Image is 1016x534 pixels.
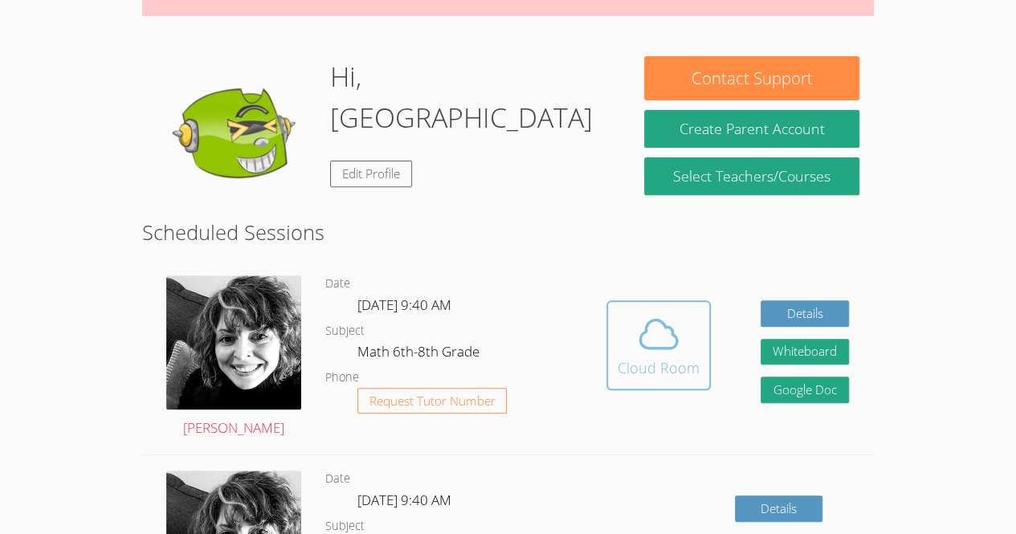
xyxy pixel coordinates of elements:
img: avatar.png [166,275,301,410]
a: [PERSON_NAME] [166,275,301,439]
button: Cloud Room [606,300,711,390]
button: Create Parent Account [644,110,859,148]
dt: Date [325,469,350,489]
dt: Date [325,274,350,294]
span: Request Tutor Number [369,395,496,407]
h2: Scheduled Sessions [142,217,874,247]
a: Google Doc [761,377,849,403]
dd: Math 6th-8th Grade [357,340,483,368]
button: Whiteboard [761,339,849,365]
a: Details [735,495,823,522]
span: [DATE] 9:40 AM [357,296,451,314]
button: Contact Support [644,56,859,100]
a: Select Teachers/Courses [644,157,859,195]
img: default.png [157,56,317,217]
dt: Subject [325,321,365,341]
h1: Hi, [GEOGRAPHIC_DATA] [330,56,615,138]
span: [DATE] 9:40 AM [357,491,451,509]
a: Details [761,300,849,327]
button: Request Tutor Number [357,388,508,414]
div: Cloud Room [618,357,700,379]
dt: Phone [325,368,359,388]
a: Edit Profile [330,161,412,187]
